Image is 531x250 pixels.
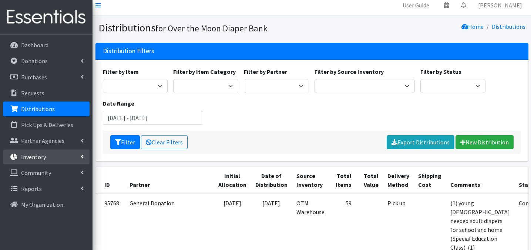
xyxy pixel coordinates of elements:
[21,121,73,129] p: Pick Ups & Deliveries
[21,137,64,144] p: Partner Agencies
[21,185,42,192] p: Reports
[214,167,251,194] th: Initial Allocation
[3,133,90,148] a: Partner Agencies
[3,165,90,180] a: Community
[244,67,287,76] label: Filter by Partner
[356,167,383,194] th: Total Value
[21,105,55,113] p: Distributions
[329,167,356,194] th: Total Items
[95,167,125,194] th: ID
[3,117,90,132] a: Pick Ups & Deliveries
[103,99,134,108] label: Date Range
[21,73,47,81] p: Purchases
[21,41,48,49] p: Dashboard
[292,167,329,194] th: Source Inventory
[3,102,90,116] a: Distributions
[141,135,188,149] a: Clear Filters
[103,111,203,125] input: January 1, 2011 - December 31, 2011
[110,135,140,149] button: Filter
[21,57,48,65] p: Donations
[456,135,514,149] a: New Distribution
[3,150,90,164] a: Inventory
[461,23,484,30] a: Home
[414,167,446,194] th: Shipping Cost
[155,23,268,34] small: for Over the Moon Diaper Bank
[315,67,384,76] label: Filter by Source Inventory
[173,67,236,76] label: Filter by Item Category
[446,167,514,194] th: Comments
[3,38,90,52] a: Dashboard
[21,201,63,208] p: My Organization
[3,54,90,68] a: Donations
[3,181,90,196] a: Reports
[251,167,292,194] th: Date of Distribution
[21,169,51,177] p: Community
[98,21,309,34] h1: Distributions
[383,167,414,194] th: Delivery Method
[103,67,139,76] label: Filter by Item
[387,135,454,149] a: Export Distributions
[420,67,461,76] label: Filter by Status
[3,70,90,85] a: Purchases
[3,5,90,30] img: HumanEssentials
[3,86,90,100] a: Requests
[3,197,90,212] a: My Organization
[125,167,214,194] th: Partner
[21,153,46,161] p: Inventory
[103,47,154,55] h3: Distribution Filters
[21,89,44,97] p: Requests
[492,23,525,30] a: Distributions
